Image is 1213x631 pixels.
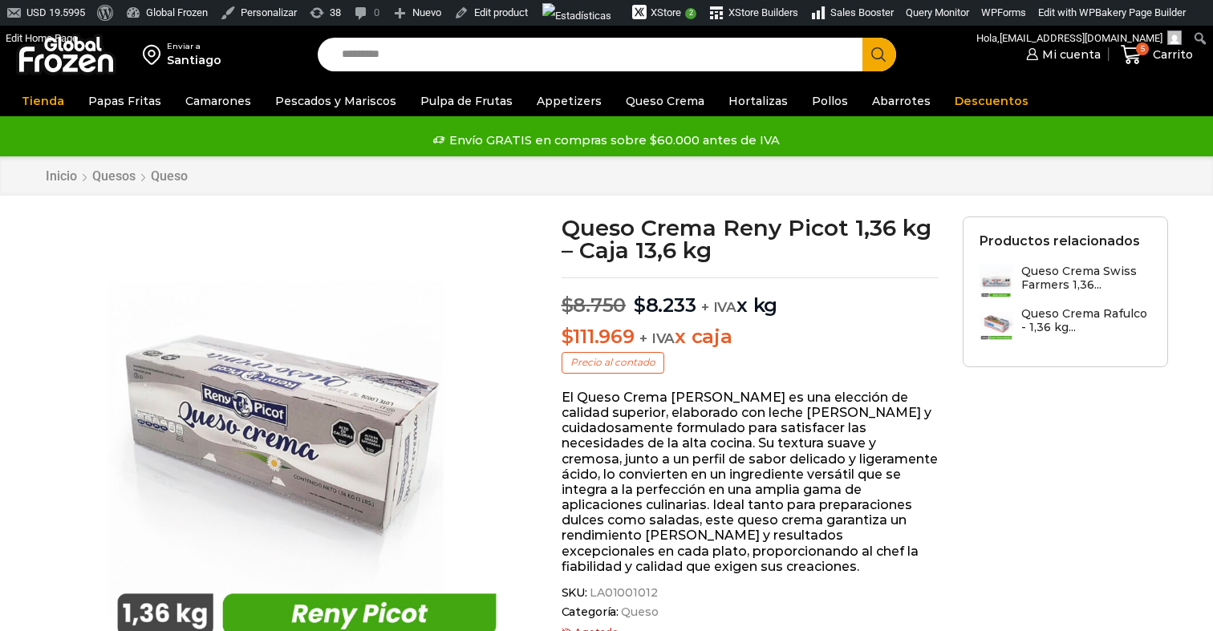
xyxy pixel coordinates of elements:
a: Queso Crema Swiss Farmers 1,36... [980,265,1151,299]
h2: Productos relacionados [980,233,1140,249]
span: XStore [651,6,681,18]
p: Precio al contado [562,352,664,373]
h3: Queso Crema Swiss Farmers 1,36... [1021,265,1151,292]
h3: Queso Crema Rafulco - 1,36 kg... [1021,307,1151,334]
a: Pescados y Mariscos [267,86,404,116]
a: Quesos [91,168,136,184]
img: xstore [632,5,647,19]
span: $ [562,293,574,317]
a: Descuentos [947,86,1037,116]
a: Hortalizas [720,86,796,116]
span: 2 [685,8,696,19]
button: Search button [862,38,896,71]
span: + IVA [639,330,675,346]
p: x kg [562,277,939,318]
a: Abarrotes [864,86,939,116]
a: Hola, [971,26,1188,51]
a: Mi cuenta [1022,38,1101,71]
a: Pulpa de Frutas [412,86,521,116]
span: [EMAIL_ADDRESS][DOMAIN_NAME] [1000,32,1162,44]
span: Mi cuenta [1038,47,1101,63]
span: Categoría: [562,605,939,619]
a: Appetizers [529,86,610,116]
div: Enviar a [167,41,221,52]
a: Tienda [14,86,72,116]
div: Santiago [167,52,221,68]
h1: Queso Crema Reny Picot 1,36 kg – Caja 13,6 kg [562,216,939,261]
a: Queso [619,605,658,619]
bdi: 8.233 [634,293,696,317]
p: x caja [562,326,939,349]
a: Queso Crema Rafulco - 1,36 kg... [980,307,1151,342]
span: SKU: [562,586,939,600]
p: El Queso Crema [PERSON_NAME] es una elección de calidad superior, elaborado con leche [PERSON_NAM... [562,390,939,574]
a: Inicio [45,168,78,184]
a: Pollos [804,86,856,116]
a: Camarones [177,86,259,116]
span: Carrito [1149,47,1193,63]
span: $ [562,325,574,348]
img: Visitas de 48 horas. Haz clic para ver más estadísticas del sitio. [542,3,611,29]
span: + IVA [701,299,736,315]
bdi: 8.750 [562,293,627,317]
span: Sales Booster [830,6,894,18]
a: Queso [150,168,189,184]
span: $ [634,293,646,317]
nav: Breadcrumb [45,168,189,184]
a: 5 Carrito [1117,36,1197,74]
span: XStore Builders [728,6,798,18]
span: LA01001012 [587,586,658,600]
bdi: 111.969 [562,325,635,348]
img: address-field-icon.svg [143,41,167,68]
a: Papas Fritas [80,86,169,116]
a: Queso Crema [618,86,712,116]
